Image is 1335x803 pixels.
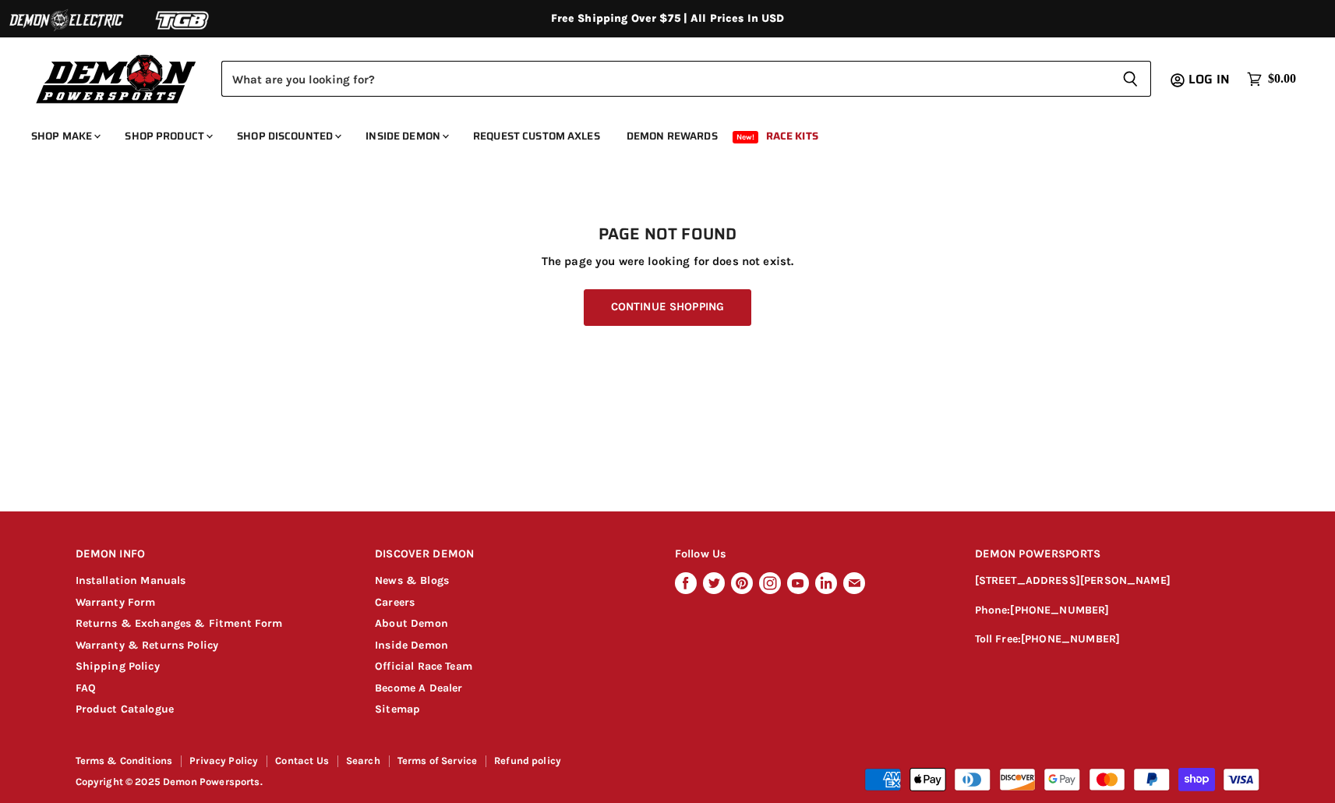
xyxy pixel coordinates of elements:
[375,617,448,630] a: About Demon
[375,681,462,695] a: Become A Dealer
[375,574,449,587] a: News & Blogs
[375,660,472,673] a: Official Race Team
[76,574,186,587] a: Installation Manuals
[754,120,830,152] a: Race Kits
[675,536,945,573] h2: Follow Us
[189,755,258,766] a: Privacy Policy
[44,12,1291,26] div: Free Shipping Over $75 | All Prices In USD
[375,702,420,716] a: Sitemap
[76,639,219,652] a: Warranty & Returns Policy
[1010,603,1109,617] a: [PHONE_NUMBER]
[1188,69,1230,89] span: Log in
[76,225,1260,244] h1: Page not found
[975,572,1260,590] p: [STREET_ADDRESS][PERSON_NAME]
[1021,632,1120,646] a: [PHONE_NUMBER]
[975,536,1260,573] h2: DEMON POWERSPORTS
[19,120,110,152] a: Shop Make
[975,631,1260,649] p: Toll Free:
[397,755,477,766] a: Terms of Service
[113,120,222,152] a: Shop Product
[1268,72,1296,87] span: $0.00
[76,702,175,716] a: Product Catalogue
[375,536,645,573] h2: DISCOVER DEMON
[975,602,1260,620] p: Phone:
[1181,73,1239,87] a: Log in
[76,255,1260,268] p: The page you were looking for does not exist.
[1110,61,1151,97] button: Search
[733,131,759,143] span: New!
[76,660,160,673] a: Shipping Policy
[354,120,458,152] a: Inside Demon
[8,5,125,35] img: Demon Electric Logo 2
[461,120,612,152] a: Request Custom Axles
[76,776,669,788] p: Copyright © 2025 Demon Powersports.
[76,755,669,772] nav: Footer
[584,289,751,326] a: Continue Shopping
[31,51,202,106] img: Demon Powersports
[76,536,346,573] h2: DEMON INFO
[76,617,283,630] a: Returns & Exchanges & Fitment Form
[494,755,561,766] a: Refund policy
[221,61,1110,97] input: Search
[1239,68,1304,90] a: $0.00
[375,596,415,609] a: Careers
[375,639,448,652] a: Inside Demon
[76,755,173,766] a: Terms & Conditions
[615,120,729,152] a: Demon Rewards
[125,5,242,35] img: TGB Logo 2
[275,755,329,766] a: Contact Us
[76,681,96,695] a: FAQ
[76,596,156,609] a: Warranty Form
[346,755,380,766] a: Search
[19,114,1292,152] ul: Main menu
[221,61,1151,97] form: Product
[225,120,351,152] a: Shop Discounted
